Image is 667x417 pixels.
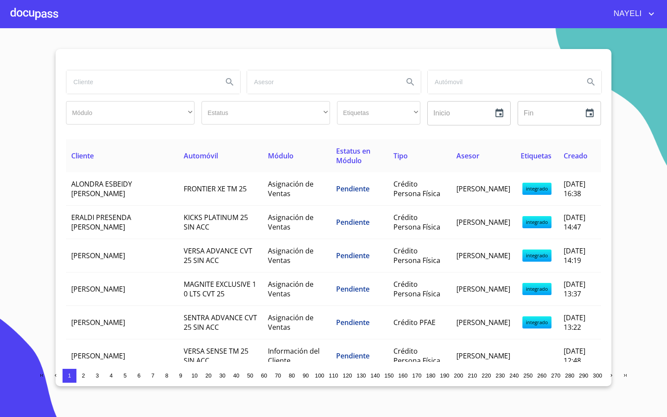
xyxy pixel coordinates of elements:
[393,213,440,232] span: Crédito Persona Física
[268,213,314,232] span: Asignación de Ventas
[268,279,314,299] span: Asignación de Ventas
[261,372,267,379] span: 60
[482,372,491,379] span: 220
[537,372,546,379] span: 260
[456,184,510,194] span: [PERSON_NAME]
[336,217,370,227] span: Pendiente
[165,372,168,379] span: 8
[564,346,585,365] span: [DATE] 12:48
[495,372,505,379] span: 230
[63,369,76,383] button: 1
[289,372,295,379] span: 80
[336,184,370,194] span: Pendiente
[607,7,657,21] button: account of current user
[184,279,256,299] span: MAGNITE EXCLUSIVE 1 0 LTS CVT 25
[336,146,370,165] span: Estatus en Módulo
[521,151,551,161] span: Etiquetas
[336,318,370,327] span: Pendiente
[336,351,370,361] span: Pendiente
[160,369,174,383] button: 8
[564,246,585,265] span: [DATE] 14:19
[564,151,588,161] span: Creado
[577,369,591,383] button: 290
[607,7,646,21] span: NAYELI
[104,369,118,383] button: 4
[438,369,452,383] button: 190
[71,251,125,260] span: [PERSON_NAME]
[456,284,510,294] span: [PERSON_NAME]
[522,283,551,295] span: integrado
[456,217,510,227] span: [PERSON_NAME]
[184,246,252,265] span: VERSA ADVANCE CVT 25 SIN ACC
[549,369,563,383] button: 270
[219,72,240,92] button: Search
[313,369,327,383] button: 100
[522,216,551,228] span: integrado
[452,369,466,383] button: 200
[466,369,479,383] button: 210
[268,179,314,198] span: Asignación de Ventas
[137,372,140,379] span: 6
[71,318,125,327] span: [PERSON_NAME]
[184,346,248,365] span: VERSA SENSE TM 25 SIN ACC
[329,372,338,379] span: 110
[456,251,510,260] span: [PERSON_NAME]
[71,351,125,361] span: [PERSON_NAME]
[268,346,320,365] span: Información del Cliente
[456,151,479,161] span: Asesor
[535,369,549,383] button: 260
[426,372,435,379] span: 180
[551,372,560,379] span: 270
[479,369,493,383] button: 220
[521,369,535,383] button: 250
[396,369,410,383] button: 160
[565,372,574,379] span: 280
[384,372,393,379] span: 150
[509,372,518,379] span: 240
[340,369,354,383] button: 120
[393,179,440,198] span: Crédito Persona Física
[337,101,420,125] div: ​
[327,369,340,383] button: 110
[343,372,352,379] span: 120
[68,372,71,379] span: 1
[354,369,368,383] button: 130
[303,372,309,379] span: 90
[285,369,299,383] button: 80
[188,369,201,383] button: 10
[299,369,313,383] button: 90
[268,313,314,332] span: Asignación de Ventas
[215,369,229,383] button: 30
[66,70,216,94] input: search
[229,369,243,383] button: 40
[410,369,424,383] button: 170
[151,372,154,379] span: 7
[593,372,602,379] span: 300
[440,372,449,379] span: 190
[219,372,225,379] span: 30
[336,251,370,260] span: Pendiente
[336,284,370,294] span: Pendiente
[468,372,477,379] span: 210
[205,372,211,379] span: 20
[247,70,396,94] input: search
[564,179,585,198] span: [DATE] 16:38
[201,101,330,125] div: ​
[76,369,90,383] button: 2
[132,369,146,383] button: 6
[357,372,366,379] span: 130
[591,369,604,383] button: 300
[393,346,440,365] span: Crédito Persona Física
[118,369,132,383] button: 5
[581,72,601,92] button: Search
[71,213,131,232] span: ERALDI PRESENDA [PERSON_NAME]
[398,372,407,379] span: 160
[71,179,132,198] span: ALONDRA ESBEIDY [PERSON_NAME]
[368,369,382,383] button: 140
[90,369,104,383] button: 3
[493,369,507,383] button: 230
[96,372,99,379] span: 3
[66,101,195,125] div: ​
[563,369,577,383] button: 280
[393,151,408,161] span: Tipo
